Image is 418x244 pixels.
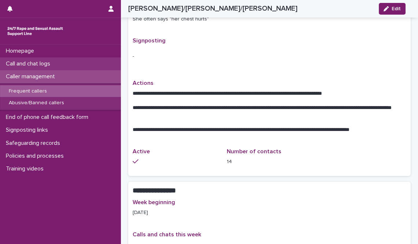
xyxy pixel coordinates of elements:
p: Safeguarding records [3,140,66,147]
img: rhQMoQhaT3yELyF149Cw [6,24,64,38]
p: Frequent callers [3,88,53,94]
p: Policies and processes [3,153,70,159]
span: Active [133,149,150,154]
p: 14 [227,158,312,166]
span: Actions [133,80,153,86]
h2: [PERSON_NAME]/[PERSON_NAME]/[PERSON_NAME] [128,4,297,13]
span: Number of contacts [227,149,281,154]
p: Training videos [3,165,49,172]
p: - [133,53,406,60]
button: Edit [379,3,406,15]
p: Homepage [3,48,40,55]
p: End of phone call feedback form [3,114,94,121]
p: Call and chat logs [3,60,56,67]
span: Signposting [133,38,166,44]
p: Abusive/Banned callers [3,100,70,106]
span: Edit [392,6,401,11]
p: [DATE] [133,209,218,217]
span: Week beginning [133,199,175,205]
span: Calls and chats this week [133,232,201,237]
p: Caller management [3,73,61,80]
p: Signposting links [3,127,54,134]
